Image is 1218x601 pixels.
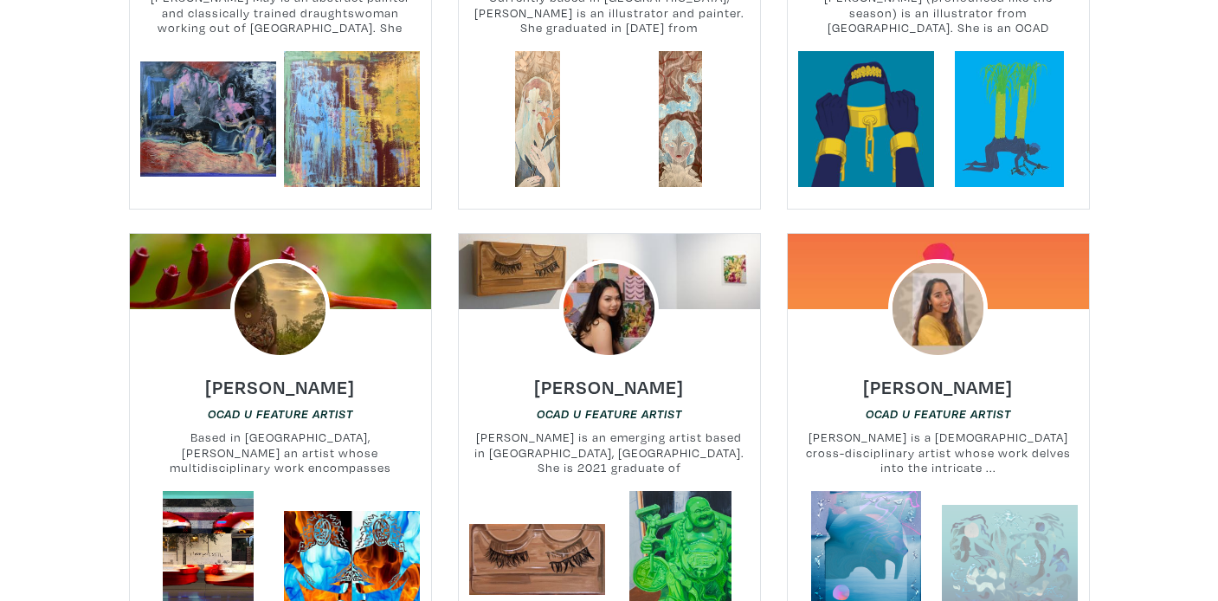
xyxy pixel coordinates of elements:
em: OCAD U Feature Artist [866,407,1011,421]
em: OCAD U Feature Artist [537,407,682,421]
a: OCAD U Feature Artist [537,405,682,422]
h6: [PERSON_NAME] [863,375,1013,398]
img: phpThumb.php [230,259,331,359]
a: OCAD U Feature Artist [866,405,1011,422]
small: Based in [GEOGRAPHIC_DATA], [PERSON_NAME] an artist whose multidisciplinary work encompasses phot... [130,430,431,475]
img: phpThumb.php [888,259,989,359]
em: OCAD U Feature Artist [208,407,353,421]
h6: [PERSON_NAME] [534,375,684,398]
small: [PERSON_NAME] is a [DEMOGRAPHIC_DATA] cross-disciplinary artist whose work delves into the intric... [788,430,1089,475]
a: [PERSON_NAME] [863,371,1013,391]
small: [PERSON_NAME] is an emerging artist based in [GEOGRAPHIC_DATA], [GEOGRAPHIC_DATA]. She is 2021 gr... [459,430,760,475]
h6: [PERSON_NAME] [205,375,355,398]
a: [PERSON_NAME] [205,371,355,391]
img: phpThumb.php [559,259,660,359]
a: [PERSON_NAME] [534,371,684,391]
a: OCAD U Feature Artist [208,405,353,422]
